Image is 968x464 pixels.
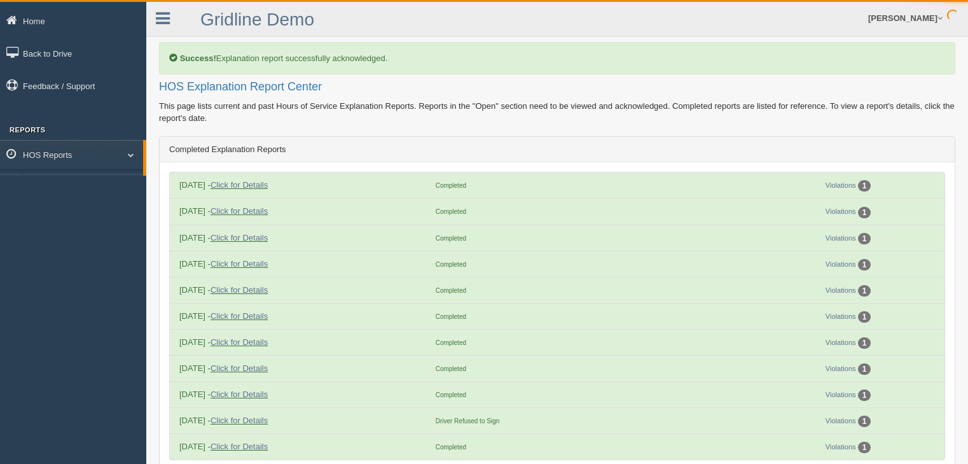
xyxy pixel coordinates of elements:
span: Completed [436,365,466,372]
a: Click for Details [211,337,268,347]
a: HOS Explanation Report Center [23,173,143,196]
a: Violations [826,391,856,398]
a: Gridline Demo [200,10,314,29]
div: [DATE] - [173,440,429,453]
a: Violations [826,207,856,215]
div: [DATE] - [173,414,429,426]
div: [DATE] - [173,336,429,348]
a: Click for Details [211,206,268,216]
span: Driver Refused to Sign [436,418,500,425]
div: 1 [858,311,871,323]
span: Completed [436,313,466,320]
span: Completed [436,444,466,451]
div: [DATE] - [173,179,429,191]
a: Violations [826,260,856,268]
a: Violations [826,339,856,346]
a: Violations [826,313,856,320]
div: [DATE] - [173,232,429,244]
div: 1 [858,207,871,218]
div: 1 [858,285,871,297]
div: 1 [858,337,871,349]
div: [DATE] - [173,205,429,217]
a: Violations [826,234,856,242]
div: Explanation report successfully acknowledged. [159,42,955,74]
div: 1 [858,390,871,401]
div: [DATE] - [173,258,429,270]
span: Completed [436,182,466,189]
a: Violations [826,286,856,294]
div: 1 [858,442,871,453]
span: Completed [436,391,466,398]
a: Click for Details [211,390,268,399]
a: Click for Details [211,442,268,451]
div: [DATE] - [173,284,429,296]
div: 1 [858,233,871,244]
a: Click for Details [211,285,268,295]
span: Completed [436,208,466,215]
span: Completed [436,261,466,268]
div: Completed Explanation Reports [160,137,955,162]
a: Click for Details [211,180,268,190]
a: Click for Details [211,233,268,243]
div: [DATE] - [173,362,429,374]
a: Click for Details [211,363,268,373]
div: [DATE] - [173,388,429,400]
h2: HOS Explanation Report Center [159,81,955,94]
div: 1 [858,259,871,271]
a: Click for Details [211,311,268,321]
span: Completed [436,287,466,294]
div: 1 [858,180,871,192]
span: Completed [436,235,466,242]
div: 1 [858,416,871,427]
a: Violations [826,417,856,425]
a: Click for Details [211,416,268,425]
b: Success! [180,53,216,63]
span: Completed [436,339,466,346]
a: Violations [826,181,856,189]
a: Violations [826,365,856,372]
div: 1 [858,363,871,375]
a: Violations [826,443,856,451]
div: [DATE] - [173,310,429,322]
a: Click for Details [211,259,268,269]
